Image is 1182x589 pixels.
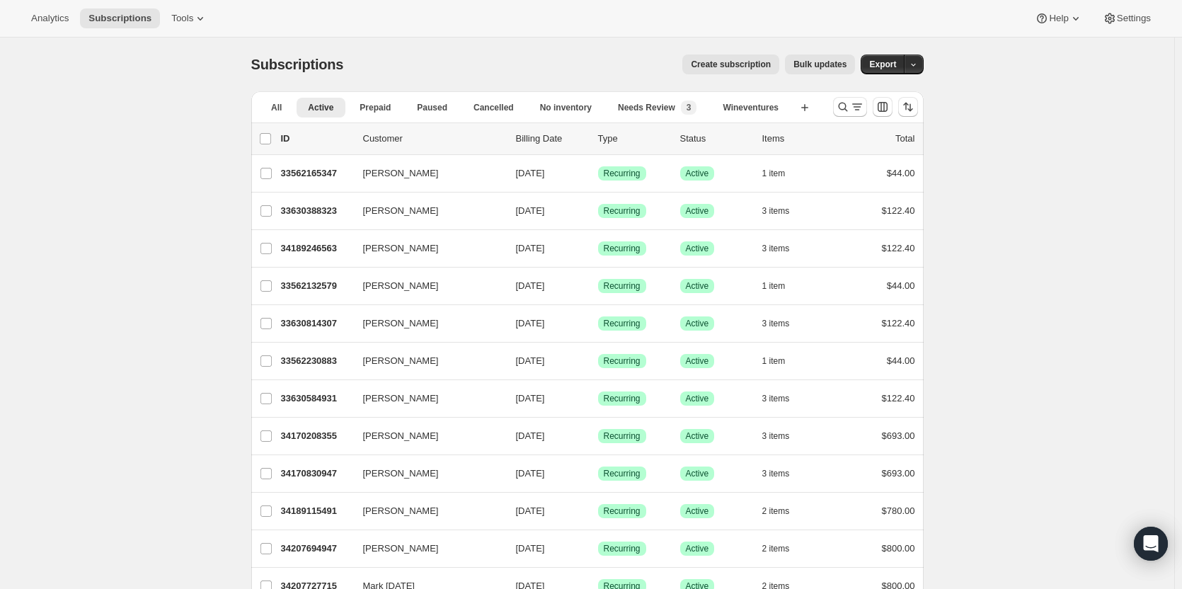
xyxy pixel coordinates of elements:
[604,205,641,217] span: Recurring
[516,430,545,441] span: [DATE]
[363,241,439,256] span: [PERSON_NAME]
[516,243,545,253] span: [DATE]
[604,543,641,554] span: Recurring
[281,164,915,183] div: 33562165347[PERSON_NAME][DATE]SuccessRecurringSuccessActive1 item$44.00
[363,391,439,406] span: [PERSON_NAME]
[355,537,496,560] button: [PERSON_NAME]
[604,468,641,479] span: Recurring
[604,393,641,404] span: Recurring
[895,132,914,146] p: Total
[281,132,352,146] p: ID
[762,164,801,183] button: 1 item
[793,98,816,118] button: Create new view
[882,468,915,479] span: $693.00
[882,505,915,516] span: $780.00
[360,102,391,113] span: Prepaid
[762,468,790,479] span: 3 items
[762,243,790,254] span: 3 items
[417,102,447,113] span: Paused
[281,467,352,481] p: 34170830947
[604,280,641,292] span: Recurring
[882,205,915,216] span: $122.40
[516,205,545,216] span: [DATE]
[882,430,915,441] span: $693.00
[516,280,545,291] span: [DATE]
[516,468,545,479] span: [DATE]
[686,468,709,479] span: Active
[281,542,352,556] p: 34207694947
[163,8,216,28] button: Tools
[1094,8,1159,28] button: Settings
[363,166,439,181] span: [PERSON_NAME]
[355,387,496,410] button: [PERSON_NAME]
[686,505,709,517] span: Active
[604,505,641,517] span: Recurring
[516,168,545,178] span: [DATE]
[281,132,915,146] div: IDCustomerBilling DateTypeStatusItemsTotal
[281,426,915,446] div: 34170208355[PERSON_NAME][DATE]SuccessRecurringSuccessActive3 items$693.00
[793,59,847,70] span: Bulk updates
[363,354,439,368] span: [PERSON_NAME]
[762,132,833,146] div: Items
[363,204,439,218] span: [PERSON_NAME]
[355,462,496,485] button: [PERSON_NAME]
[281,241,352,256] p: 34189246563
[516,393,545,404] span: [DATE]
[355,425,496,447] button: [PERSON_NAME]
[281,351,915,371] div: 33562230883[PERSON_NAME][DATE]SuccessRecurringSuccessActive1 item$44.00
[762,501,805,521] button: 2 items
[363,132,505,146] p: Customer
[762,201,805,221] button: 3 items
[31,13,69,24] span: Analytics
[363,316,439,331] span: [PERSON_NAME]
[882,393,915,404] span: $122.40
[88,13,151,24] span: Subscriptions
[516,132,587,146] p: Billing Date
[474,102,514,113] span: Cancelled
[281,314,915,333] div: 33630814307[PERSON_NAME][DATE]SuccessRecurringSuccessActive3 items$122.40
[691,59,771,70] span: Create subscription
[281,389,915,408] div: 33630584931[PERSON_NAME][DATE]SuccessRecurringSuccessActive3 items$122.40
[686,355,709,367] span: Active
[281,201,915,221] div: 33630388323[PERSON_NAME][DATE]SuccessRecurringSuccessActive3 items$122.40
[898,97,918,117] button: Sort the results
[762,280,786,292] span: 1 item
[281,391,352,406] p: 33630584931
[723,102,779,113] span: Wineventures
[281,464,915,484] div: 34170830947[PERSON_NAME][DATE]SuccessRecurringSuccessActive3 items$693.00
[516,543,545,554] span: [DATE]
[355,350,496,372] button: [PERSON_NAME]
[762,351,801,371] button: 1 item
[363,429,439,443] span: [PERSON_NAME]
[604,355,641,367] span: Recurring
[281,539,915,559] div: 34207694947[PERSON_NAME][DATE]SuccessRecurringSuccessActive2 items$800.00
[308,102,333,113] span: Active
[516,505,545,516] span: [DATE]
[171,13,193,24] span: Tools
[604,243,641,254] span: Recurring
[355,500,496,522] button: [PERSON_NAME]
[355,312,496,335] button: [PERSON_NAME]
[686,543,709,554] span: Active
[762,168,786,179] span: 1 item
[762,430,790,442] span: 3 items
[686,205,709,217] span: Active
[762,314,805,333] button: 3 items
[281,501,915,521] div: 34189115491[PERSON_NAME][DATE]SuccessRecurringSuccessActive2 items$780.00
[1117,13,1151,24] span: Settings
[882,243,915,253] span: $122.40
[682,55,779,74] button: Create subscription
[762,205,790,217] span: 3 items
[355,200,496,222] button: [PERSON_NAME]
[540,102,592,113] span: No inventory
[686,280,709,292] span: Active
[1134,527,1168,561] div: Open Intercom Messenger
[762,393,790,404] span: 3 items
[363,542,439,556] span: [PERSON_NAME]
[680,132,751,146] p: Status
[762,389,805,408] button: 3 items
[355,162,496,185] button: [PERSON_NAME]
[833,97,867,117] button: Search and filter results
[23,8,77,28] button: Analytics
[686,430,709,442] span: Active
